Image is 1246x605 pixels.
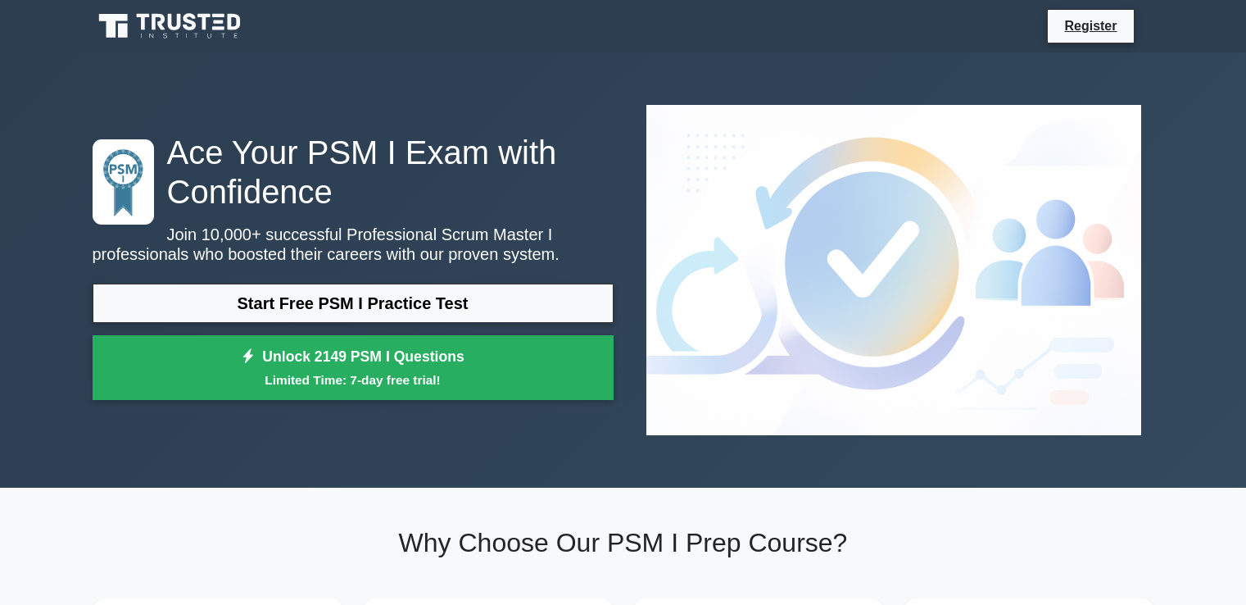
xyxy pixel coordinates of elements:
small: Limited Time: 7-day free trial! [113,371,593,389]
img: Professional Scrum Master I Preview [633,92,1154,448]
a: Unlock 2149 PSM I QuestionsLimited Time: 7-day free trial! [93,335,614,401]
p: Join 10,000+ successful Professional Scrum Master I professionals who boosted their careers with ... [93,225,614,264]
a: Start Free PSM I Practice Test [93,284,614,323]
h2: Why Choose Our PSM I Prep Course? [93,527,1154,558]
a: Register [1054,16,1126,36]
h1: Ace Your PSM I Exam with Confidence [93,133,614,212]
